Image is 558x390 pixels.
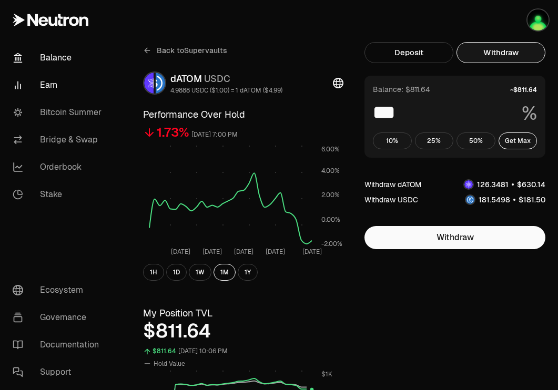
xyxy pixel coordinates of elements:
[4,153,114,181] a: Orderbook
[321,370,332,378] tspan: $1K
[157,45,227,56] span: Back to Supervaults
[4,44,114,71] a: Balance
[171,248,190,256] tspan: [DATE]
[143,321,343,342] div: $811.64
[373,132,412,149] button: 10%
[302,248,322,256] tspan: [DATE]
[4,71,114,99] a: Earn
[143,264,164,281] button: 1H
[143,42,227,59] a: Back toSupervaults
[170,71,282,86] div: dATOM
[456,42,545,63] button: Withdraw
[170,86,282,95] div: 4.9888 USDC ($1.00) = 1 dATOM ($4.99)
[166,264,187,281] button: 1D
[464,180,473,189] img: dATOM Logo
[157,124,189,141] div: 1.73%
[144,73,154,94] img: dATOM Logo
[364,194,418,205] div: Withdraw USDC
[178,345,228,357] div: [DATE] 10:06 PM
[4,181,114,208] a: Stake
[321,191,340,199] tspan: 2.00%
[266,248,285,256] tspan: [DATE]
[321,240,342,248] tspan: -2.00%
[4,331,114,358] a: Documentation
[153,345,176,357] div: $811.64
[191,129,238,141] div: [DATE] 7:00 PM
[234,248,253,256] tspan: [DATE]
[373,84,430,95] div: Balance: $811.64
[499,132,537,149] button: Get Max
[321,145,340,153] tspan: 6.00%
[364,226,545,249] button: Withdraw
[143,306,343,321] h3: My Position TVL
[143,107,343,122] h3: Performance Over Hold
[4,99,114,126] a: Bitcoin Summer
[321,215,340,224] tspan: 0.00%
[4,276,114,304] a: Ecosystem
[154,360,185,368] span: Hold Value
[364,42,453,63] button: Deposit
[4,304,114,331] a: Governance
[202,248,222,256] tspan: [DATE]
[415,132,454,149] button: 25%
[364,179,421,190] div: Withdraw dATOM
[156,73,165,94] img: USDC Logo
[4,126,114,153] a: Bridge & Swap
[456,132,495,149] button: 50%
[204,73,230,85] span: USDC
[321,167,340,175] tspan: 4.00%
[522,103,537,124] span: %
[527,9,549,30] img: Atom Staking
[189,264,211,281] button: 1W
[214,264,236,281] button: 1M
[466,196,474,204] img: USDC Logo
[4,358,114,386] a: Support
[238,264,258,281] button: 1Y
